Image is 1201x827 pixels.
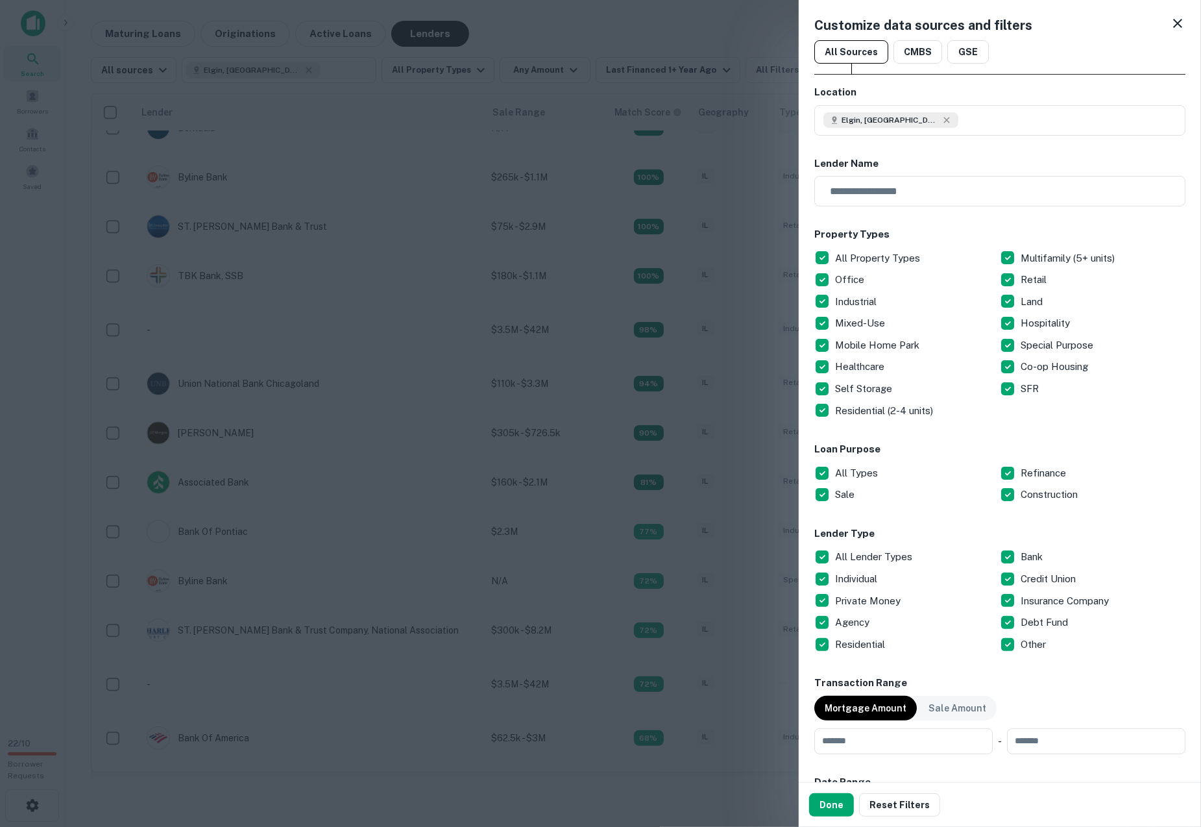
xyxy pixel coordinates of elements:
p: Mortgage Amount [825,701,906,715]
iframe: Chat Widget [1136,723,1201,785]
p: Mixed-Use [835,315,888,331]
p: Co-op Housing [1021,359,1091,375]
p: Insurance Company [1021,593,1111,609]
p: Refinance [1021,465,1069,481]
p: SFR [1021,381,1041,397]
div: - [998,728,1002,754]
p: Agency [835,615,872,630]
p: Healthcare [835,359,887,375]
h5: Customize data sources and filters [814,16,1032,35]
p: Construction [1021,487,1080,502]
h6: Transaction Range [814,676,1185,691]
button: Reset Filters [859,793,940,817]
p: Bank [1021,549,1045,565]
p: Retail [1021,272,1049,288]
p: Industrial [835,294,879,310]
p: Residential [835,637,888,652]
h6: Lender Name [814,156,1185,171]
p: Special Purpose [1021,338,1096,353]
p: Sale [835,487,857,502]
span: Elgin, [GEOGRAPHIC_DATA], [GEOGRAPHIC_DATA] [842,114,939,126]
p: All Types [835,465,880,481]
button: CMBS [893,40,942,64]
p: Individual [835,571,880,587]
button: GSE [947,40,989,64]
h6: Lender Type [814,526,1185,541]
p: Sale Amount [928,701,986,715]
h6: Date Range [814,775,1185,790]
p: Mobile Home Park [835,338,922,353]
h6: Property Types [814,227,1185,242]
button: Done [809,793,854,817]
p: Self Storage [835,381,895,397]
p: Office [835,272,867,288]
p: Credit Union [1021,571,1078,587]
p: Hospitality [1021,315,1073,331]
p: All Property Types [835,251,923,266]
h6: Location [814,85,1185,100]
p: Residential (2-4 units) [835,403,936,419]
h6: Loan Purpose [814,442,1185,457]
p: Other [1021,637,1049,652]
p: Debt Fund [1021,615,1071,630]
p: All Lender Types [835,549,915,565]
button: All Sources [814,40,888,64]
p: Private Money [835,593,903,609]
p: Multifamily (5+ units) [1021,251,1117,266]
p: Land [1021,294,1045,310]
